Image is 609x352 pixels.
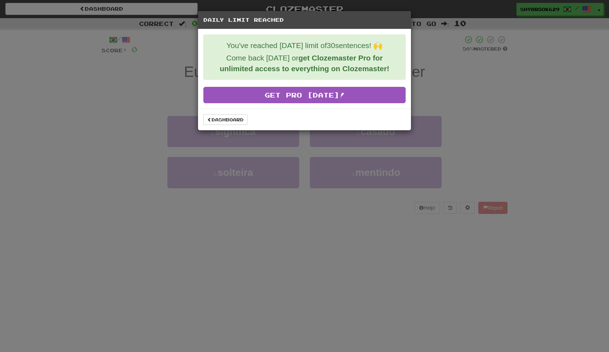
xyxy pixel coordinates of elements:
a: Get Pro [DATE]! [203,87,406,103]
p: You've reached [DATE] limit of 30 sentences! 🙌 [209,40,400,51]
p: Come back [DATE] or [209,53,400,74]
h5: Daily Limit Reached [203,16,406,23]
strong: get Clozemaster Pro for unlimited access to everything on Clozemaster! [220,54,389,73]
a: Dashboard [203,114,248,125]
